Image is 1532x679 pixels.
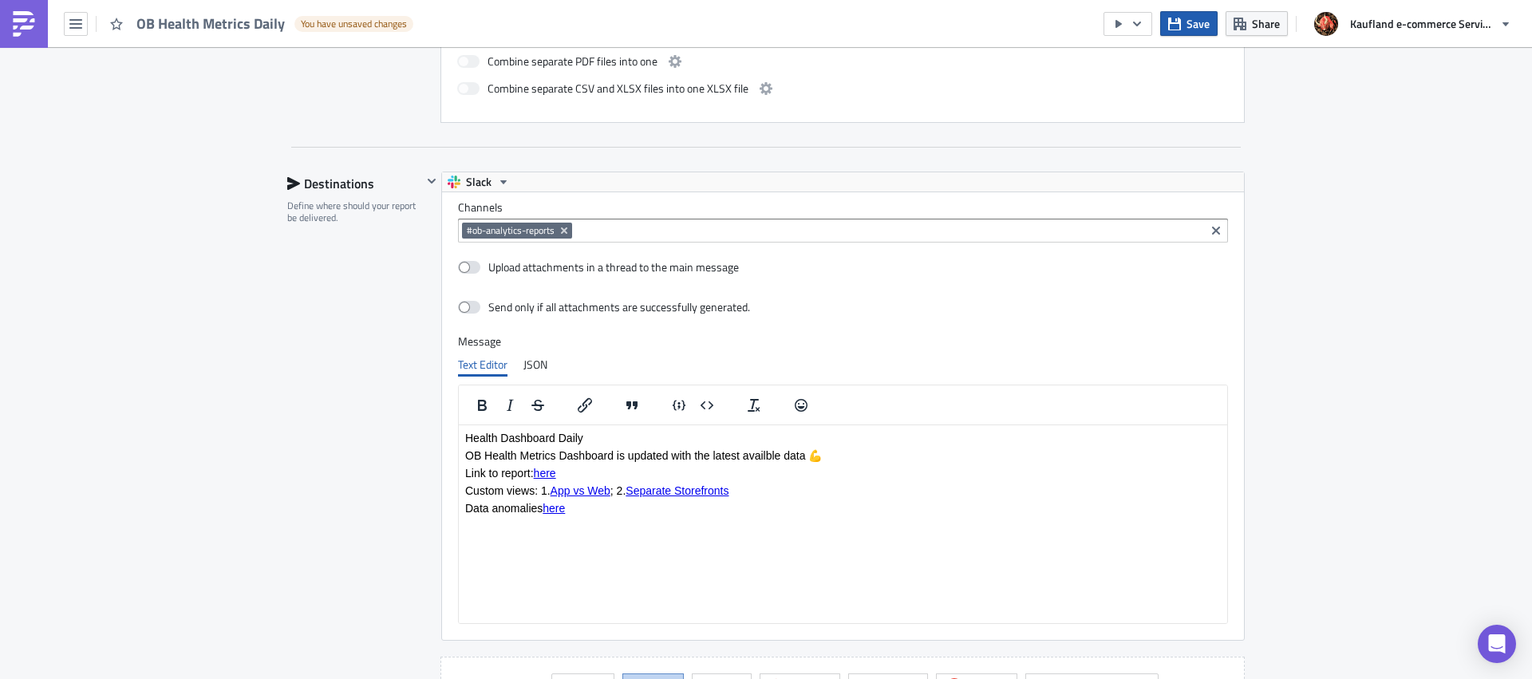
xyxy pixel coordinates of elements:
[1160,11,1218,36] button: Save
[1252,15,1280,32] span: Share
[11,11,37,37] img: PushMetrics
[1313,10,1340,38] img: Avatar
[1206,221,1226,240] button: Clear selected items
[422,172,441,191] button: Hide content
[665,394,693,416] button: Insert code line
[301,18,407,30] span: You have unsaved changes
[287,172,422,195] div: Destinations
[693,394,721,416] button: Insert code block
[1187,15,1210,32] span: Save
[558,223,572,239] button: Remove Tag
[136,14,286,33] span: OB Health Metrics Daily
[458,334,1228,349] label: Message
[458,200,1228,215] label: Channels
[488,300,750,314] div: Send only if all attachments are successfully generated.
[618,394,646,416] button: Blockquote
[466,172,492,191] span: Slack
[1226,11,1288,36] button: Share
[740,394,768,416] button: Clear formatting
[467,224,555,237] span: #ob-analytics-reports
[459,425,1227,623] iframe: Rich Text Area
[1478,625,1516,663] div: Open Intercom Messenger
[488,79,748,98] span: Combine separate CSV and XLSX files into one XLSX file
[523,353,547,377] div: JSON
[524,394,551,416] button: Strikethrough
[488,52,657,71] span: Combine separate PDF files into one
[571,394,598,416] button: Insert/edit link
[468,394,496,416] button: Bold
[788,394,815,416] button: Emojis
[442,172,515,191] button: Slack
[287,199,422,224] div: Define where should your report be delivered.
[458,260,739,274] label: Upload attachments in a thread to the main message
[1305,6,1520,41] button: Kaufland e-commerce Services GmbH & Co. KG
[458,353,507,377] div: Text Editor
[496,394,523,416] button: Italic
[1350,15,1494,32] span: Kaufland e-commerce Services GmbH & Co. KG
